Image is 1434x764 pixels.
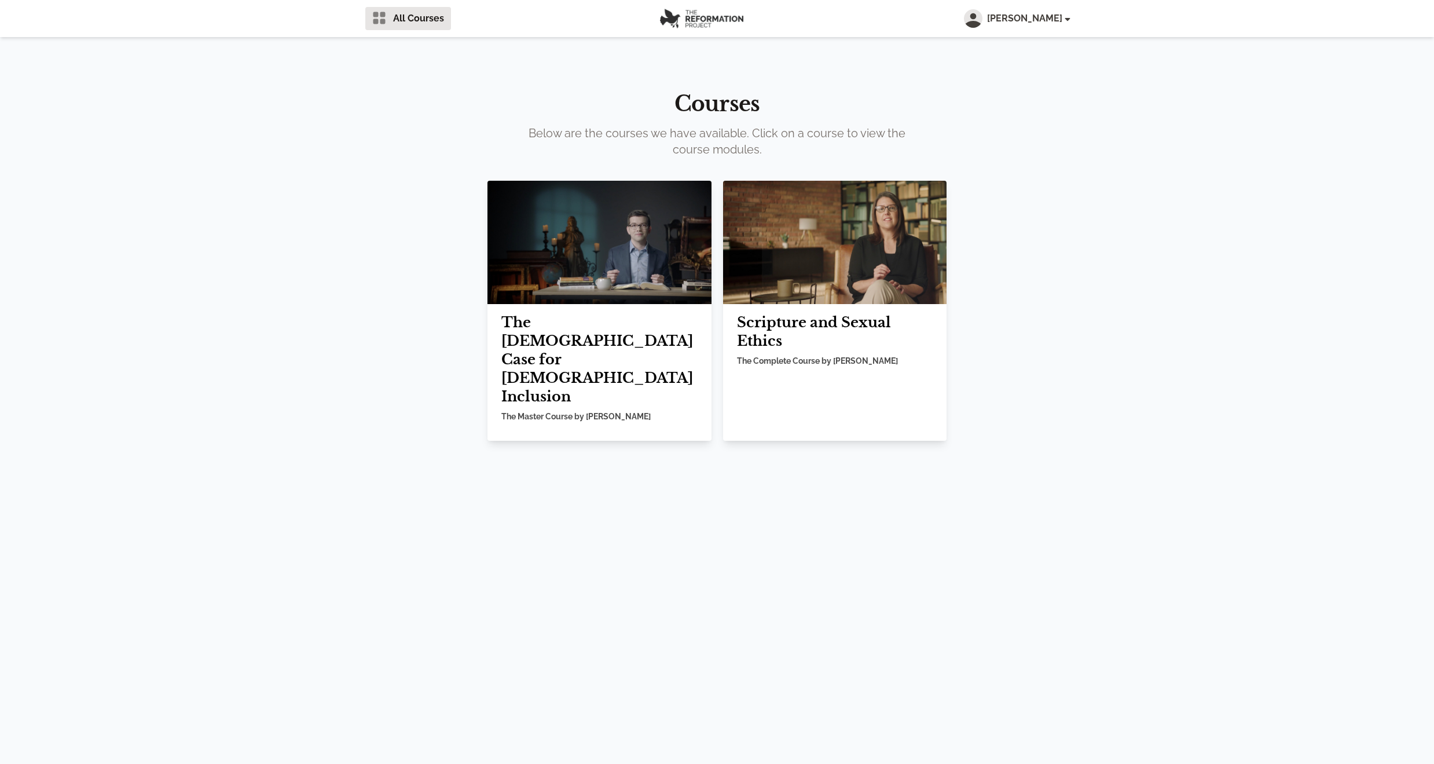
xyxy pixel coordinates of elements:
[964,9,1069,28] button: [PERSON_NAME]
[523,125,912,158] p: Below are the courses we have available. Click on a course to view the course modules.
[737,355,933,367] h5: The Complete Course by [PERSON_NAME]
[501,313,698,406] h2: The [DEMOGRAPHIC_DATA] Case for [DEMOGRAPHIC_DATA] Inclusion
[737,313,933,350] h2: Scripture and Sexual Ethics
[487,181,712,304] img: Mountain
[365,7,451,30] a: All Courses
[660,9,743,28] img: logo.png
[987,12,1069,25] span: [PERSON_NAME]
[723,181,947,304] img: Mountain
[393,12,444,25] span: All Courses
[347,93,1088,116] h2: Courses
[501,411,698,422] h5: The Master Course by [PERSON_NAME]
